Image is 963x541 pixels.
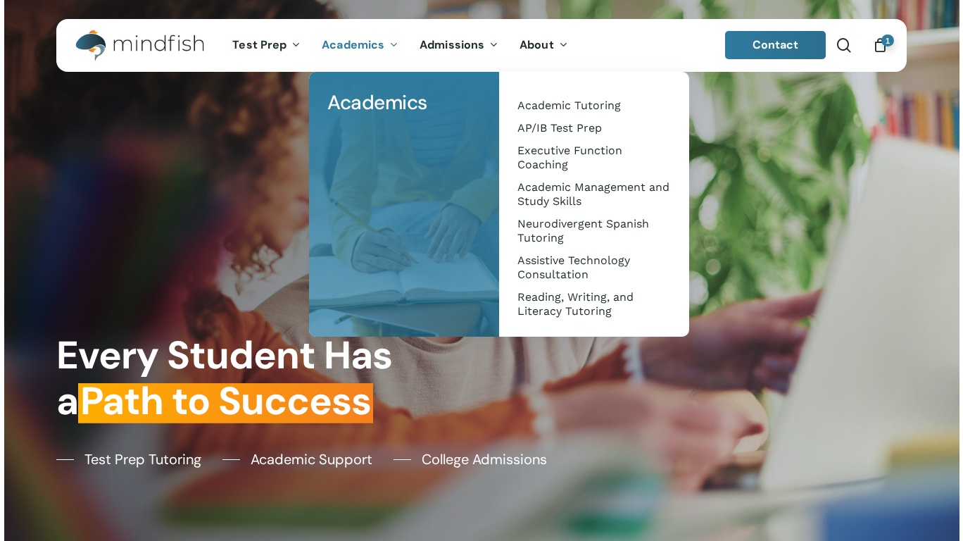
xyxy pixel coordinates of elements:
[232,37,287,52] span: Test Prep
[311,39,409,51] a: Academics
[394,449,547,470] a: College Admissions
[323,86,485,120] a: Academics
[78,376,373,426] em: Path to Success
[56,449,201,470] a: Test Prep Tutoring
[322,37,384,52] span: Academics
[872,37,888,53] a: Cart
[327,89,427,116] span: Academics
[725,31,826,59] a: Contact
[753,37,799,52] span: Contact
[222,19,578,72] nav: Main Menu
[56,19,907,72] header: Main Menu
[222,449,372,470] a: Academic Support
[222,39,311,51] a: Test Prep
[84,449,201,470] span: Test Prep Tutoring
[509,39,579,51] a: About
[881,35,894,46] span: 1
[56,332,472,425] h1: Every Student Has a
[870,448,943,521] iframe: Chatbot
[520,37,554,52] span: About
[251,449,372,470] span: Academic Support
[409,39,509,51] a: Admissions
[422,449,547,470] span: College Admissions
[420,37,484,52] span: Admissions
